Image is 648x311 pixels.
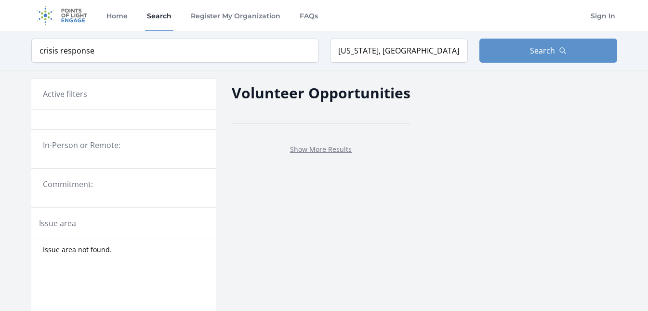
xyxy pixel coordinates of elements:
[330,39,468,63] input: Location
[530,45,555,56] span: Search
[43,178,205,190] legend: Commitment:
[479,39,617,63] button: Search
[232,82,410,104] h2: Volunteer Opportunities
[43,88,87,100] h3: Active filters
[290,145,352,154] a: Show More Results
[31,39,318,63] input: Keyword
[39,217,76,229] legend: Issue area
[43,245,112,255] span: Issue area not found.
[43,139,205,151] legend: In-Person or Remote:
